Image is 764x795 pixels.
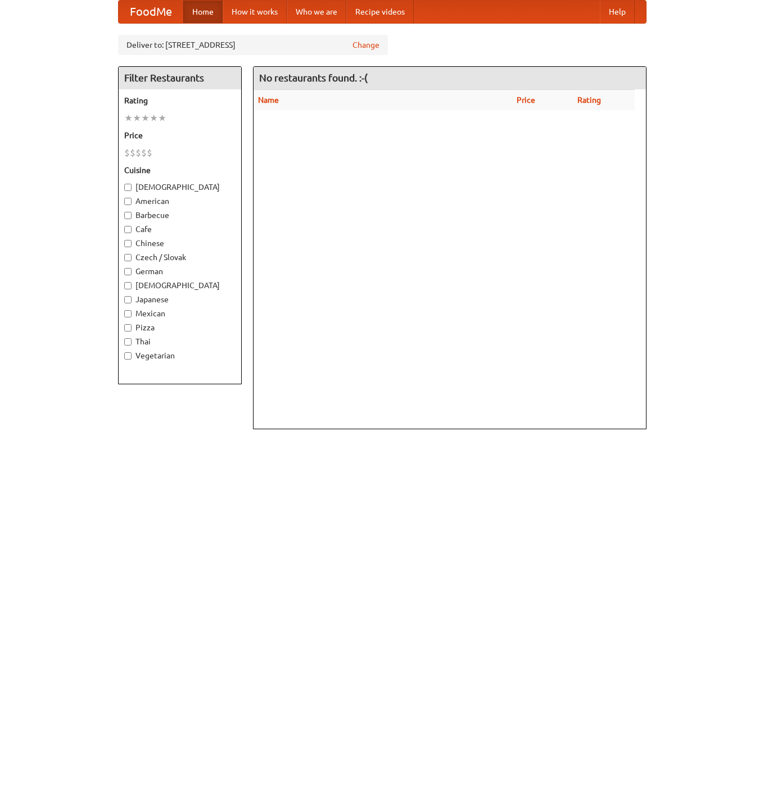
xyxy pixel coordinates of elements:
[124,196,236,207] label: American
[124,212,132,219] input: Barbecue
[517,96,535,105] a: Price
[158,112,166,124] li: ★
[124,181,236,193] label: [DEMOGRAPHIC_DATA]
[147,147,152,159] li: $
[118,35,388,55] div: Deliver to: [STREET_ADDRESS]
[124,310,132,317] input: Mexican
[124,308,236,319] label: Mexican
[124,226,132,233] input: Cafe
[150,112,158,124] li: ★
[124,147,130,159] li: $
[287,1,346,23] a: Who we are
[124,165,236,176] h5: Cuisine
[124,112,133,124] li: ★
[130,147,135,159] li: $
[124,324,132,331] input: Pizza
[124,252,236,263] label: Czech / Slovak
[124,240,132,247] input: Chinese
[124,322,236,333] label: Pizza
[352,39,379,51] a: Change
[577,96,601,105] a: Rating
[124,280,236,291] label: [DEMOGRAPHIC_DATA]
[124,184,132,191] input: [DEMOGRAPHIC_DATA]
[141,147,147,159] li: $
[124,198,132,205] input: American
[124,352,132,360] input: Vegetarian
[124,294,236,305] label: Japanese
[124,282,132,289] input: [DEMOGRAPHIC_DATA]
[124,254,132,261] input: Czech / Slovak
[124,296,132,303] input: Japanese
[346,1,414,23] a: Recipe videos
[119,1,183,23] a: FoodMe
[183,1,223,23] a: Home
[124,338,132,346] input: Thai
[124,238,236,249] label: Chinese
[600,1,635,23] a: Help
[124,224,236,235] label: Cafe
[124,336,236,347] label: Thai
[259,72,368,83] ng-pluralize: No restaurants found. :-(
[258,96,279,105] a: Name
[223,1,287,23] a: How it works
[124,268,132,275] input: German
[124,266,236,277] label: German
[124,210,236,221] label: Barbecue
[119,67,241,89] h4: Filter Restaurants
[124,350,236,361] label: Vegetarian
[135,147,141,159] li: $
[133,112,141,124] li: ★
[124,130,236,141] h5: Price
[124,95,236,106] h5: Rating
[141,112,150,124] li: ★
